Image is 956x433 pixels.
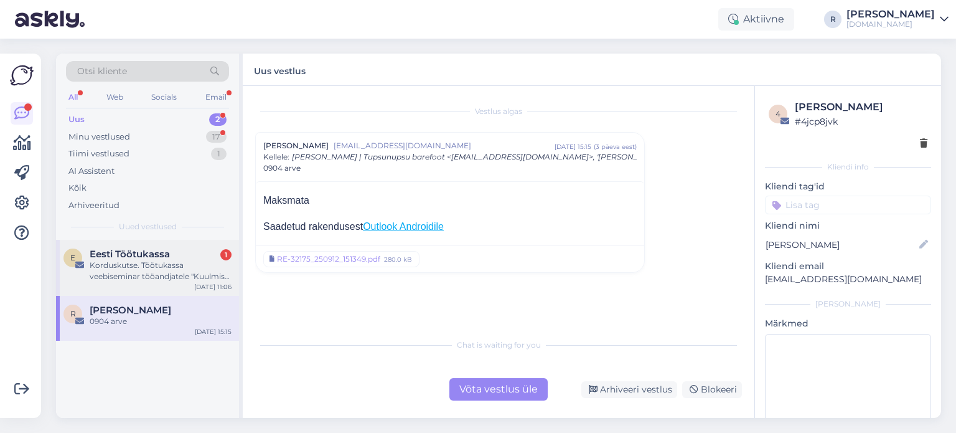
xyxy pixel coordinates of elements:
[277,254,380,265] div: RE-32175_250912_151349.pdf
[765,219,931,232] p: Kliendi nimi
[795,115,927,128] div: # 4jcp8jvk
[765,161,931,173] div: Kliendi info
[263,152,289,161] span: Kellele :
[383,254,413,265] div: 280.0 kB
[846,19,935,29] div: [DOMAIN_NAME]
[104,89,126,105] div: Web
[90,260,232,282] div: Korduskutse. Töötukassa veebiseminar tööandjatele "Kuulmise kaitsmine töökeskkonnas"
[334,140,555,151] span: [EMAIL_ADDRESS][DOMAIN_NAME]
[68,165,115,178] div: AI Assistent
[824,11,841,28] div: R
[68,148,129,160] div: Tiimi vestlused
[119,221,177,232] span: Uued vestlused
[220,249,232,260] div: 1
[66,89,80,105] div: All
[263,251,419,267] a: RE-32175_250912_151349.pdf280.0 kB
[90,316,232,327] div: 0904 arve
[765,196,931,214] input: Lisa tag
[765,317,931,330] p: Märkmed
[203,89,229,105] div: Email
[149,89,179,105] div: Socials
[555,142,591,151] div: [DATE] 15:15
[70,253,75,262] span: E
[846,9,949,29] a: [PERSON_NAME][DOMAIN_NAME]
[581,381,677,398] div: Arhiveeri vestlus
[68,182,87,194] div: Kõik
[682,381,742,398] div: Blokeeri
[765,298,931,310] div: [PERSON_NAME]
[194,282,232,292] div: [DATE] 11:06
[263,193,637,208] div: Maksmata
[846,9,935,19] div: [PERSON_NAME]
[90,249,170,260] span: Eesti Töötukassa
[263,163,301,174] span: 0904 arve
[195,327,232,336] div: [DATE] 15:15
[765,260,931,273] p: Kliendi email
[776,109,780,118] span: 4
[263,140,329,151] span: [PERSON_NAME]
[594,142,637,151] div: ( 3 päeva eest )
[718,8,794,31] div: Aktiivne
[449,378,548,401] div: Võta vestlus üle
[209,113,227,126] div: 2
[255,106,742,117] div: Vestlus algas
[68,113,85,126] div: Uus
[70,309,76,318] span: R
[765,273,931,286] p: [EMAIL_ADDRESS][DOMAIN_NAME]
[90,305,171,316] span: Reene Helberg
[795,100,927,115] div: [PERSON_NAME]
[206,131,227,143] div: 17
[211,148,227,160] div: 1
[77,65,127,78] span: Otsi kliente
[363,221,444,232] a: Outlook Androidile
[68,131,130,143] div: Minu vestlused
[254,61,306,78] label: Uus vestlus
[68,199,119,212] div: Arhiveeritud
[766,238,917,252] input: Lisa nimi
[10,64,34,87] img: Askly Logo
[255,340,742,351] div: Chat is waiting for you
[765,180,931,193] p: Kliendi tag'id
[263,219,637,234] div: Saadetud rakendusest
